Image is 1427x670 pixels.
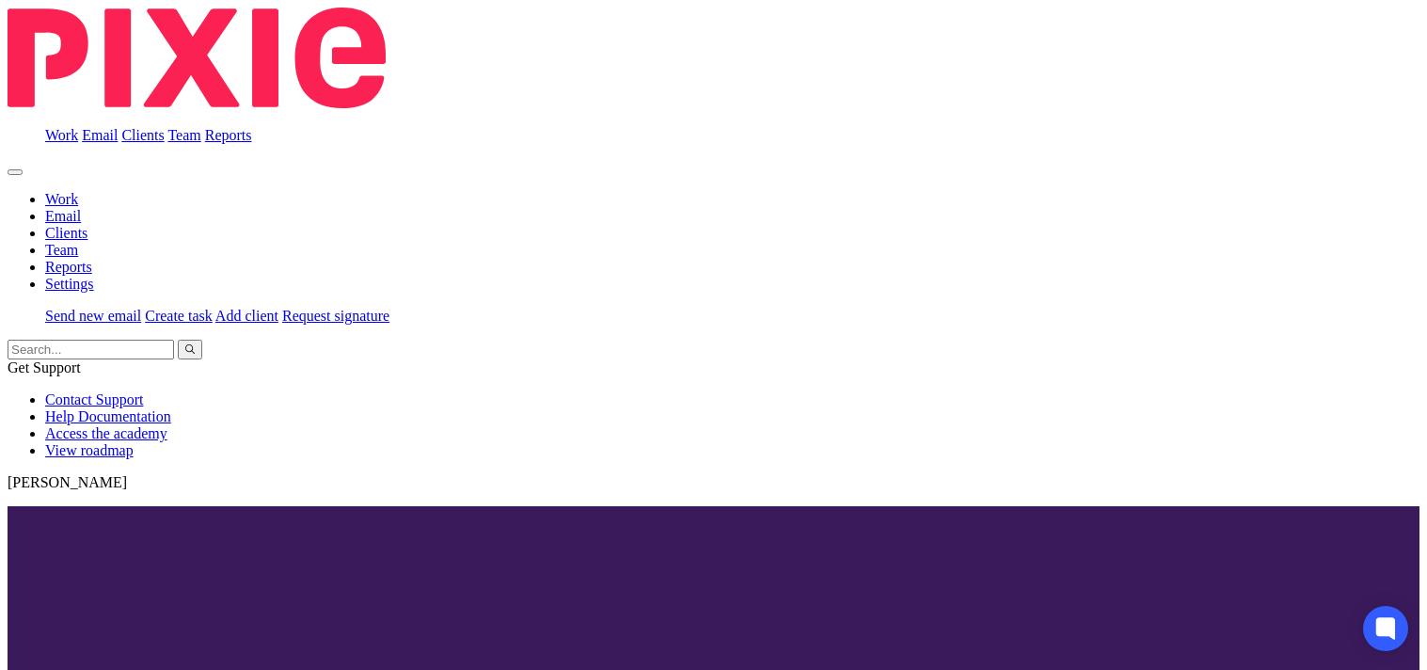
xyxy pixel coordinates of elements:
[45,308,141,324] a: Send new email
[45,425,167,441] a: Access the academy
[205,127,252,143] a: Reports
[282,308,389,324] a: Request signature
[167,127,200,143] a: Team
[145,308,213,324] a: Create task
[45,191,78,207] a: Work
[45,208,81,224] a: Email
[45,276,94,292] a: Settings
[121,127,164,143] a: Clients
[45,127,78,143] a: Work
[45,408,171,424] a: Help Documentation
[8,474,1419,491] p: [PERSON_NAME]
[8,8,386,108] img: Pixie
[178,340,202,359] button: Search
[45,225,87,241] a: Clients
[45,259,92,275] a: Reports
[82,127,118,143] a: Email
[45,242,78,258] a: Team
[45,391,143,407] a: Contact Support
[8,359,81,375] span: Get Support
[8,340,174,359] input: Search
[45,442,134,458] a: View roadmap
[215,308,278,324] a: Add client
